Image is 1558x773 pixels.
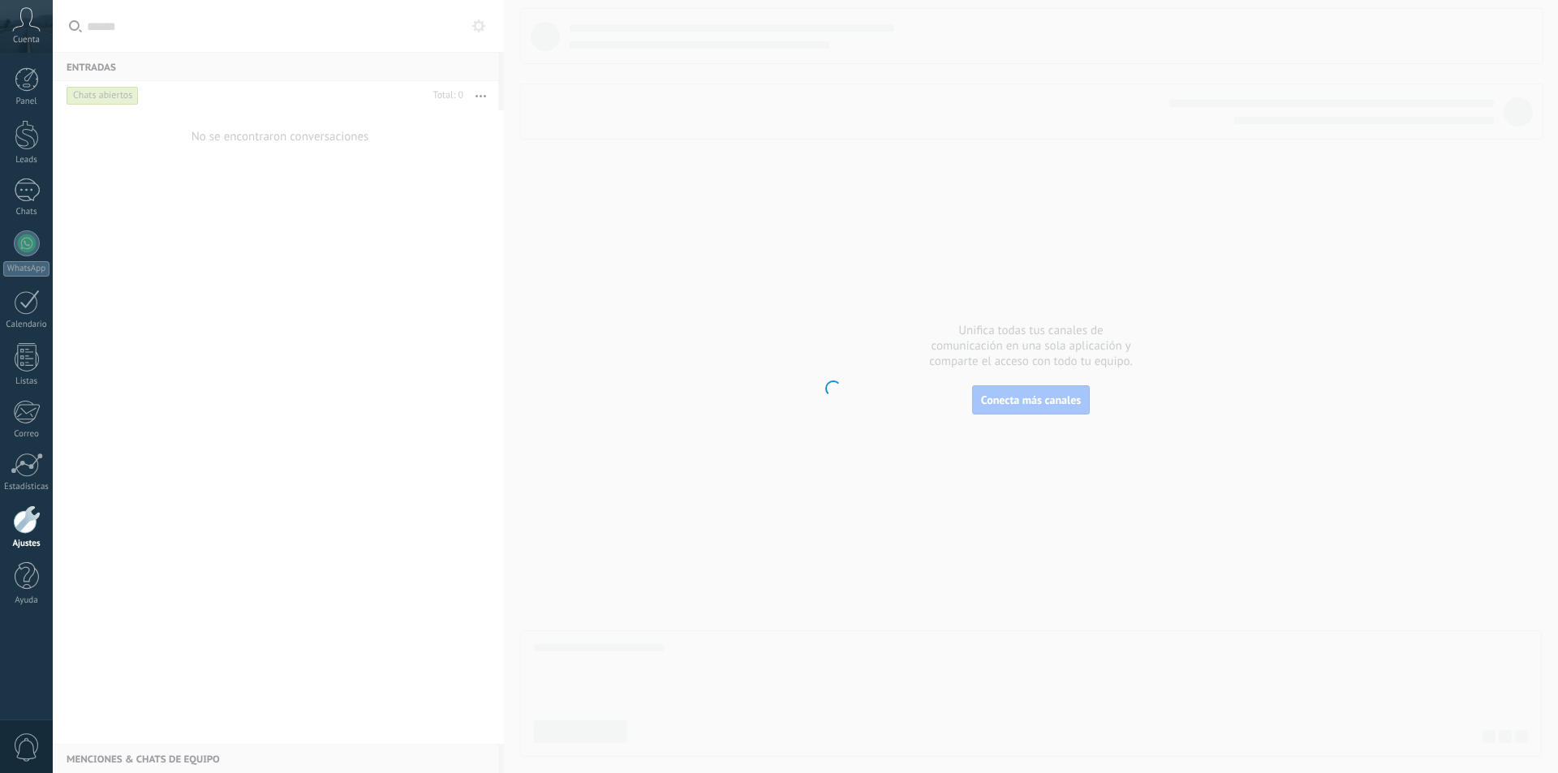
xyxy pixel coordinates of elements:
div: Ayuda [3,595,50,606]
div: WhatsApp [3,261,49,277]
div: Calendario [3,320,50,330]
div: Leads [3,155,50,165]
div: Estadísticas [3,482,50,492]
div: Ajustes [3,539,50,549]
div: Listas [3,376,50,387]
div: Correo [3,429,50,440]
div: Panel [3,97,50,107]
div: Chats [3,207,50,217]
span: Cuenta [13,35,40,45]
